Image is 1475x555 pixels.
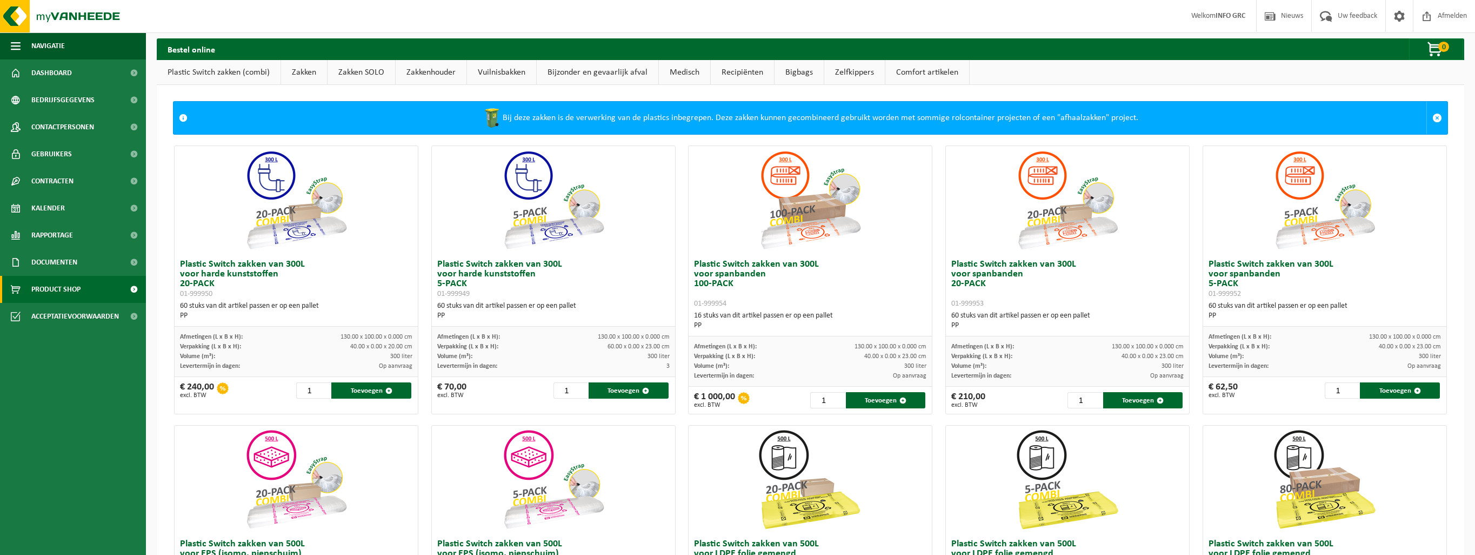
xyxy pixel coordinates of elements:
span: Kalender [31,195,65,222]
span: excl. BTW [694,402,735,408]
span: Product Shop [31,276,81,303]
span: Afmetingen (L x B x H): [180,334,243,340]
span: 40.00 x 0.00 x 23.00 cm [1379,343,1441,350]
div: Bij deze zakken is de verwerking van de plastics inbegrepen. Deze zakken kunnen gecombineerd gebr... [193,102,1426,134]
a: Comfort artikelen [885,60,969,85]
img: 01-999950 [242,146,350,254]
span: Levertermijn in dagen: [1209,363,1269,369]
span: 3 [666,363,670,369]
input: 1 [1067,392,1102,408]
span: Navigatie [31,32,65,60]
div: 16 stuks van dit artikel passen er op een pallet [694,311,926,331]
span: 130.00 x 100.00 x 0.000 cm [855,343,926,350]
span: Volume (m³): [951,363,986,369]
span: Verpakking (L x B x H): [437,343,498,350]
button: Toevoegen [1360,382,1440,399]
span: 01-999950 [180,290,212,298]
input: 1 [1325,382,1359,399]
span: Bedrijfsgegevens [31,87,95,114]
a: Zelfkippers [824,60,885,85]
img: 01-999954 [756,146,864,254]
a: Bijzonder en gevaarlijk afval [537,60,658,85]
input: 1 [810,392,844,408]
span: 0 [1438,42,1449,52]
img: 01-999956 [242,426,350,534]
span: Verpakking (L x B x H): [694,353,755,360]
a: Zakken [281,60,327,85]
span: Op aanvraag [379,363,412,369]
img: 01-999952 [1271,146,1379,254]
span: excl. BTW [180,392,214,399]
img: 01-999963 [1013,426,1122,534]
span: Rapportage [31,222,73,249]
span: Contactpersonen [31,114,94,141]
span: Levertermijn in dagen: [694,373,754,379]
span: Verpakking (L x B x H): [1209,343,1270,350]
div: € 70,00 [437,382,466,399]
span: Afmetingen (L x B x H): [1209,334,1271,340]
div: € 62,50 [1209,382,1238,399]
div: 60 stuks van dit artikel passen er op een pallet [437,301,670,321]
a: Medisch [659,60,710,85]
div: 60 stuks van dit artikel passen er op een pallet [1209,301,1441,321]
div: € 240,00 [180,382,214,399]
span: Verpakking (L x B x H): [180,343,241,350]
span: 01-999949 [437,290,470,298]
div: 60 stuks van dit artikel passen er op een pallet [180,301,412,321]
button: Toevoegen [846,392,926,408]
span: 300 liter [390,353,412,360]
span: 60.00 x 0.00 x 23.00 cm [608,343,670,350]
div: 60 stuks van dit artikel passen er op een pallet [951,311,1184,331]
span: Afmetingen (L x B x H): [951,343,1014,350]
span: Levertermijn in dagen: [951,373,1011,379]
a: Zakken SOLO [328,60,395,85]
img: 01-999953 [1013,146,1122,254]
span: Dashboard [31,60,72,87]
span: Acceptatievoorwaarden [31,303,119,330]
span: excl. BTW [1209,392,1238,399]
a: Sluit melding [1426,102,1447,134]
img: WB-0240-HPE-GN-50.png [481,107,503,129]
img: 01-999949 [499,146,608,254]
span: 40.00 x 0.00 x 23.00 cm [864,353,926,360]
button: Toevoegen [1103,392,1183,408]
input: 1 [553,382,588,399]
span: 01-999952 [1209,290,1241,298]
div: PP [694,321,926,331]
span: excl. BTW [951,402,985,408]
h2: Bestel online [157,38,226,60]
span: Gebruikers [31,141,72,168]
a: Vuilnisbakken [467,60,536,85]
span: Documenten [31,249,77,276]
button: Toevoegen [589,382,669,399]
div: PP [437,311,670,321]
span: excl. BTW [437,392,466,399]
button: Toevoegen [331,382,411,399]
button: 0 [1409,38,1463,60]
span: 300 liter [1162,363,1184,369]
div: € 210,00 [951,392,985,408]
span: Op aanvraag [1407,363,1441,369]
img: 01-999955 [499,426,608,534]
div: PP [951,321,1184,331]
h3: Plastic Switch zakken van 300L voor harde kunststoffen 5-PACK [437,260,670,299]
span: 130.00 x 100.00 x 0.000 cm [341,334,412,340]
span: 01-999953 [951,300,984,308]
span: 01-999954 [694,300,726,308]
a: Zakkenhouder [396,60,466,85]
h3: Plastic Switch zakken van 300L voor harde kunststoffen 20-PACK [180,260,412,299]
strong: INFO GRC [1216,12,1245,20]
span: Contracten [31,168,74,195]
span: Volume (m³): [694,363,729,369]
span: 130.00 x 100.00 x 0.000 cm [1112,343,1184,350]
img: 01-999968 [1271,426,1379,534]
span: 40.00 x 0.00 x 20.00 cm [350,343,412,350]
a: Recipiënten [711,60,774,85]
h3: Plastic Switch zakken van 300L voor spanbanden 100-PACK [694,260,926,308]
a: Bigbags [775,60,824,85]
span: Levertermijn in dagen: [437,363,497,369]
div: € 1 000,00 [694,392,735,408]
span: Levertermijn in dagen: [180,363,240,369]
span: Afmetingen (L x B x H): [694,343,757,350]
img: 01-999964 [756,426,864,534]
